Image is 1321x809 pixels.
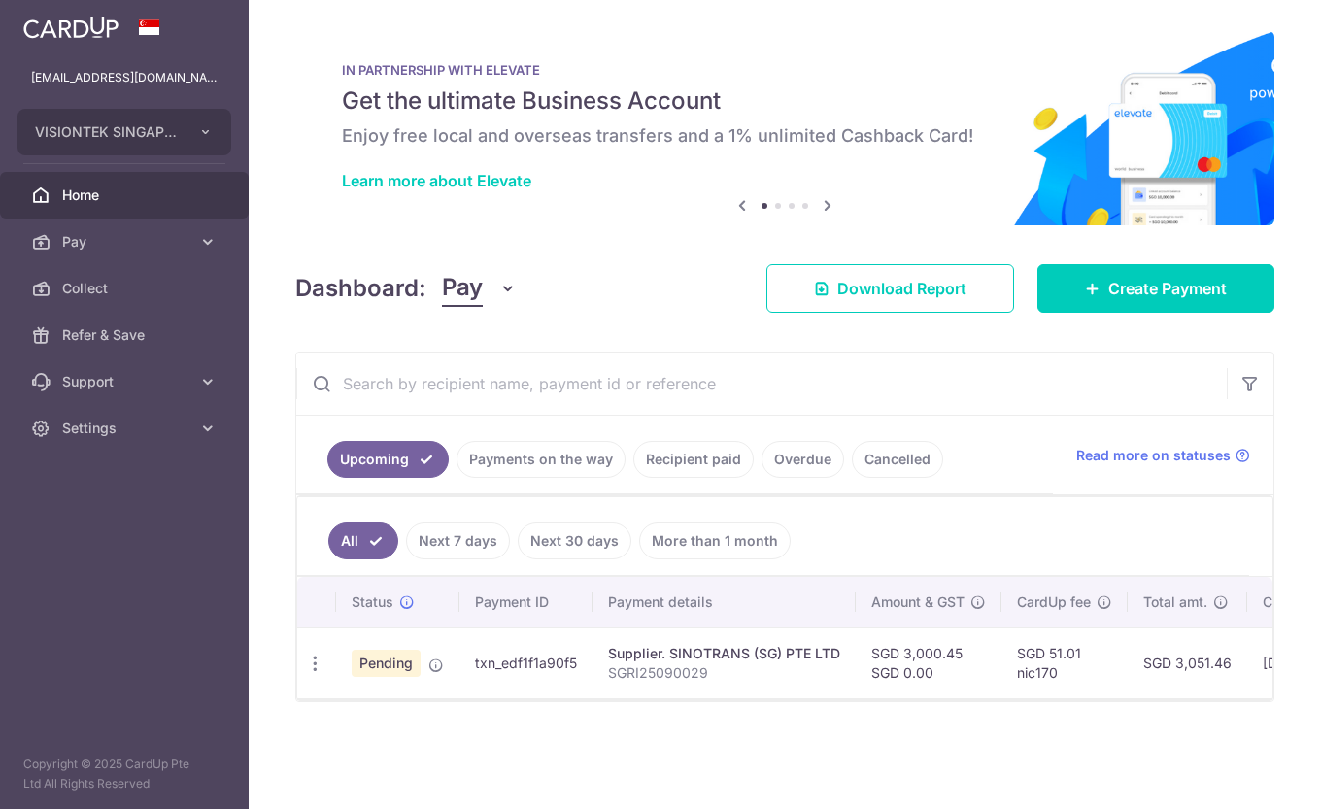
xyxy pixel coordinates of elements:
[762,441,844,478] a: Overdue
[23,16,119,39] img: CardUp
[1076,446,1231,465] span: Read more on statuses
[518,522,631,559] a: Next 30 days
[328,522,398,559] a: All
[62,185,190,205] span: Home
[406,522,510,559] a: Next 7 days
[1108,277,1227,300] span: Create Payment
[1143,592,1207,612] span: Total amt.
[457,441,626,478] a: Payments on the way
[62,419,190,438] span: Settings
[342,124,1228,148] h6: Enjoy free local and overseas transfers and a 1% unlimited Cashback Card!
[352,650,421,677] span: Pending
[593,577,856,627] th: Payment details
[342,85,1228,117] h5: Get the ultimate Business Account
[852,441,943,478] a: Cancelled
[608,644,840,663] div: Supplier. SINOTRANS (SG) PTE LTD
[1197,751,1302,799] iframe: Opens a widget where you can find more information
[871,592,965,612] span: Amount & GST
[639,522,791,559] a: More than 1 month
[17,109,231,155] button: VISIONTEK SINGAPORE PTE. LTD.
[856,627,1001,698] td: SGD 3,000.45 SGD 0.00
[766,264,1014,313] a: Download Report
[295,271,426,306] h4: Dashboard:
[442,270,483,307] span: Pay
[1128,627,1247,698] td: SGD 3,051.46
[296,353,1227,415] input: Search by recipient name, payment id or reference
[442,270,517,307] button: Pay
[608,663,840,683] p: SGRI25090029
[31,68,218,87] p: [EMAIL_ADDRESS][DOMAIN_NAME]
[62,279,190,298] span: Collect
[352,592,393,612] span: Status
[342,62,1228,78] p: IN PARTNERSHIP WITH ELEVATE
[1037,264,1274,313] a: Create Payment
[62,232,190,252] span: Pay
[1076,446,1250,465] a: Read more on statuses
[62,372,190,391] span: Support
[342,171,531,190] a: Learn more about Elevate
[459,577,593,627] th: Payment ID
[35,122,179,142] span: VISIONTEK SINGAPORE PTE. LTD.
[62,325,190,345] span: Refer & Save
[837,277,966,300] span: Download Report
[327,441,449,478] a: Upcoming
[633,441,754,478] a: Recipient paid
[1017,592,1091,612] span: CardUp fee
[295,31,1274,225] img: Renovation banner
[1001,627,1128,698] td: SGD 51.01 nic170
[459,627,593,698] td: txn_edf1f1a90f5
